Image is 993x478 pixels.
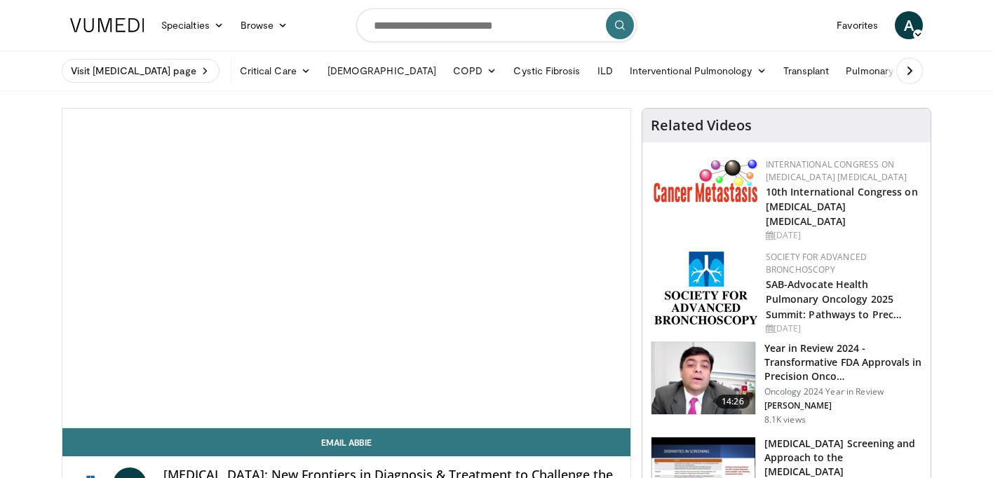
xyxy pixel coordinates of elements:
[621,57,775,85] a: Interventional Pulmonology
[231,57,319,85] a: Critical Care
[651,117,752,134] h4: Related Videos
[505,57,588,85] a: Cystic Fibrosis
[654,158,759,203] img: 6ff8bc22-9509-4454-a4f8-ac79dd3b8976.png.150x105_q85_autocrop_double_scale_upscale_version-0.2.png
[895,11,923,39] a: A
[62,59,219,83] a: Visit [MEDICAL_DATA] page
[828,11,886,39] a: Favorites
[764,414,806,425] p: 8.1K views
[764,341,922,383] h3: Year in Review 2024 - Transformative FDA Approvals in Precision Onco…
[651,342,755,415] img: 22cacae0-80e8-46c7-b946-25cff5e656fa.150x105_q85_crop-smart_upscale.jpg
[153,11,232,39] a: Specialties
[319,57,445,85] a: [DEMOGRAPHIC_DATA]
[766,322,919,335] div: [DATE]
[62,109,630,428] video-js: Video Player
[766,229,919,242] div: [DATE]
[70,18,144,32] img: VuMedi Logo
[764,386,922,397] p: Oncology 2024 Year in Review
[766,185,918,228] a: 10th International Congress on [MEDICAL_DATA] [MEDICAL_DATA]
[356,8,637,42] input: Search topics, interventions
[837,57,979,85] a: Pulmonary Hypertension
[232,11,297,39] a: Browse
[445,57,505,85] a: COPD
[654,251,757,325] img: 13a17e95-cae3-407c-a4b8-a3a137cfd30c.png.150x105_q85_autocrop_double_scale_upscale_version-0.2.png
[716,395,750,409] span: 14:26
[651,341,922,425] a: 14:26 Year in Review 2024 - Transformative FDA Approvals in Precision Onco… Oncology 2024 Year in...
[766,278,903,320] a: SAB-Advocate Health Pulmonary Oncology 2025 Summit: Pathways to Prec…
[589,57,621,85] a: ILD
[62,428,630,456] a: Email Abbie
[764,400,922,411] p: [PERSON_NAME]
[766,251,867,275] a: Society for Advanced Bronchoscopy
[775,57,838,85] a: Transplant
[766,158,907,183] a: International Congress on [MEDICAL_DATA] [MEDICAL_DATA]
